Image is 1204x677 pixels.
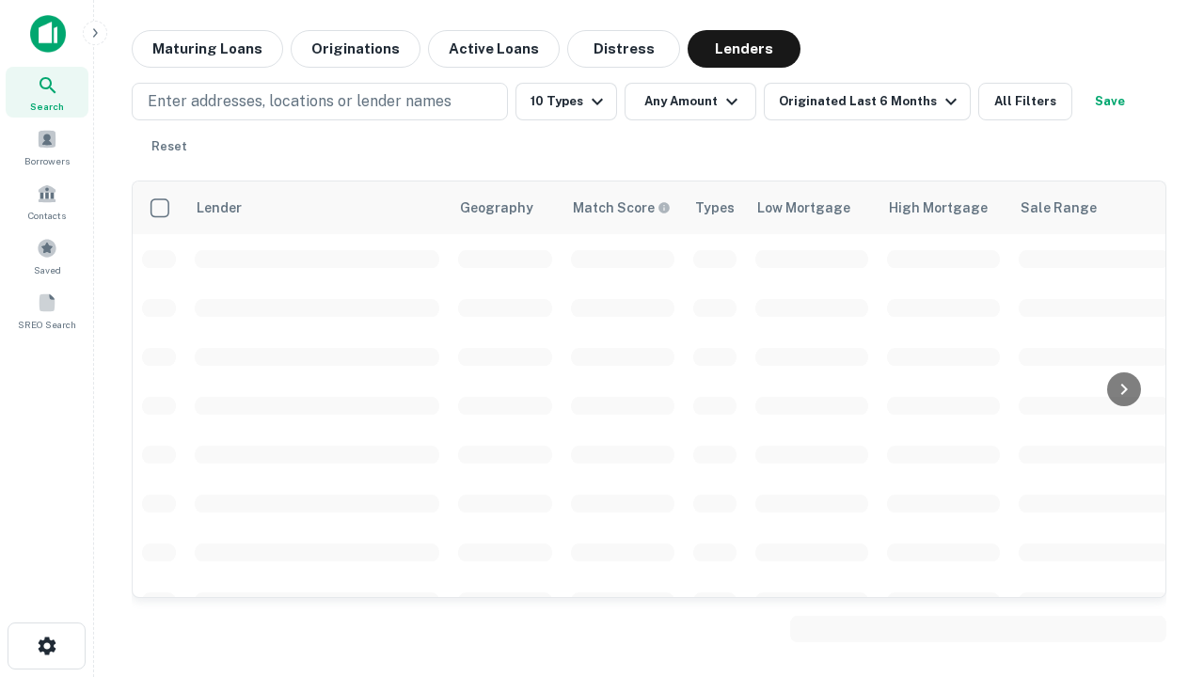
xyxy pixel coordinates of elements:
div: Capitalize uses an advanced AI algorithm to match your search with the best lender. The match sco... [573,197,671,218]
div: Sale Range [1021,197,1097,219]
p: Enter addresses, locations or lender names [148,90,451,113]
button: Maturing Loans [132,30,283,68]
div: Originated Last 6 Months [779,90,962,113]
span: Search [30,99,64,114]
button: Originated Last 6 Months [764,83,971,120]
button: Originations [291,30,420,68]
div: Types [695,197,735,219]
div: Geography [460,197,533,219]
button: Lenders [688,30,800,68]
span: Borrowers [24,153,70,168]
th: Capitalize uses an advanced AI algorithm to match your search with the best lender. The match sco... [562,181,684,234]
a: Saved [6,230,88,281]
a: Borrowers [6,121,88,172]
button: Reset [139,128,199,165]
th: High Mortgage [878,181,1009,234]
th: Geography [449,181,562,234]
iframe: Chat Widget [1110,466,1204,557]
button: Any Amount [625,83,756,120]
img: capitalize-icon.png [30,15,66,53]
a: SREO Search [6,285,88,336]
button: Distress [567,30,680,68]
h6: Match Score [573,197,667,218]
button: 10 Types [515,83,617,120]
button: Save your search to get updates of matches that match your search criteria. [1080,83,1140,120]
span: SREO Search [18,317,76,332]
a: Contacts [6,176,88,227]
button: Enter addresses, locations or lender names [132,83,508,120]
button: All Filters [978,83,1072,120]
th: Low Mortgage [746,181,878,234]
a: Search [6,67,88,118]
span: Saved [34,262,61,277]
th: Lender [185,181,449,234]
button: Active Loans [428,30,560,68]
th: Sale Range [1009,181,1179,234]
span: Contacts [28,208,66,223]
div: High Mortgage [889,197,988,219]
div: Low Mortgage [757,197,850,219]
th: Types [684,181,746,234]
div: Lender [197,197,242,219]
